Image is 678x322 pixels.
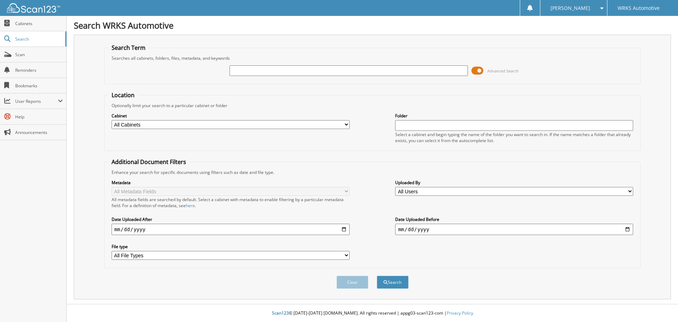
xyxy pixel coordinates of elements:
[447,310,473,316] a: Privacy Policy
[108,158,190,166] legend: Additional Document Filters
[112,224,350,235] input: start
[108,169,637,175] div: Enhance your search for specific documents using filters such as date and file type.
[15,36,62,42] span: Search
[112,180,350,186] label: Metadata
[15,83,63,89] span: Bookmarks
[272,310,289,316] span: Scan123
[112,197,350,209] div: All metadata fields are searched by default. Select a cabinet with metadata to enable filtering b...
[15,67,63,73] span: Reminders
[15,98,58,104] span: User Reports
[7,3,60,13] img: scan123-logo-white.svg
[395,113,633,119] label: Folder
[395,131,633,144] div: Select a cabinet and begin typing the name of the folder you want to search in. If the name match...
[395,180,633,186] label: Uploaded By
[108,55,637,61] div: Searches all cabinets, folders, files, metadata, and keywords
[112,244,350,250] label: File type
[551,6,590,10] span: [PERSON_NAME]
[108,103,637,109] div: Optionally limit your search to a particular cabinet or folder
[395,224,633,235] input: end
[337,276,368,289] button: Clear
[15,129,63,135] span: Announcements
[108,91,138,99] legend: Location
[112,216,350,222] label: Date Uploaded After
[395,216,633,222] label: Date Uploaded Before
[74,19,671,31] h1: Search WRKS Automotive
[618,6,660,10] span: WRKS Automotive
[15,114,63,120] span: Help
[186,203,195,209] a: here
[377,276,409,289] button: Search
[67,305,678,322] div: © [DATE]-[DATE] [DOMAIN_NAME]. All rights reserved | appg03-scan123-com |
[112,113,350,119] label: Cabinet
[108,44,149,52] legend: Search Term
[15,21,63,27] span: Cabinets
[487,68,519,74] span: Advanced Search
[15,52,63,58] span: Scan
